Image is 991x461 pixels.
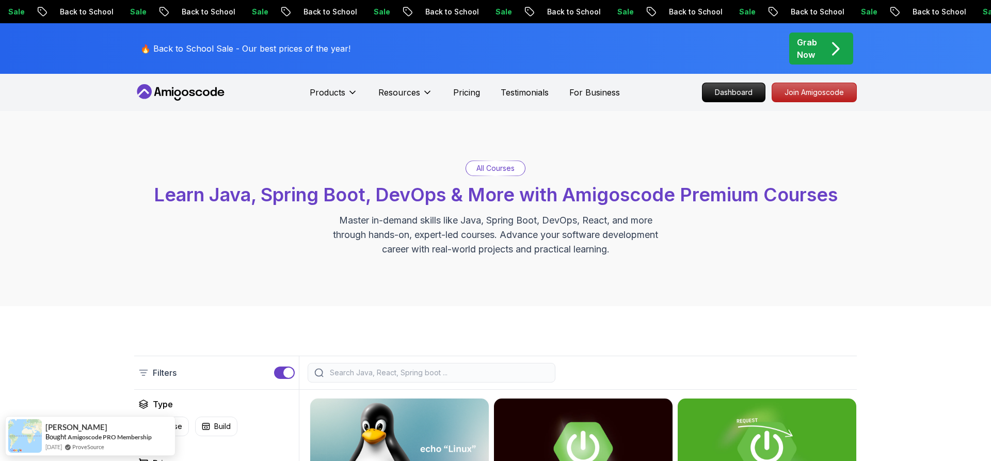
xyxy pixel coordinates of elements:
p: Build [214,421,231,432]
span: [PERSON_NAME] [45,423,107,432]
span: Learn Java, Spring Boot, DevOps & More with Amigoscode Premium Courses [154,183,838,206]
a: For Business [569,86,620,99]
p: Sale [729,7,762,17]
a: Pricing [453,86,480,99]
a: Testimonials [501,86,549,99]
a: Amigoscode PRO Membership [68,433,152,441]
p: Master in-demand skills like Java, Spring Boot, DevOps, React, and more through hands-on, expert-... [322,213,669,257]
p: Grab Now [797,36,817,61]
p: Join Amigoscode [772,83,856,102]
p: Back to School [415,7,486,17]
p: 🔥 Back to School Sale - Our best prices of the year! [140,42,350,55]
img: provesource social proof notification image [8,419,42,453]
p: Back to School [659,7,729,17]
button: Resources [378,86,433,107]
p: Back to School [294,7,364,17]
p: Sale [851,7,884,17]
p: Sale [242,7,275,17]
p: Back to School [50,7,120,17]
p: Back to School [903,7,973,17]
span: Bought [45,433,67,441]
p: Back to School [781,7,851,17]
input: Search Java, React, Spring boot ... [328,368,549,378]
p: Sale [364,7,397,17]
a: ProveSource [72,442,104,451]
h2: Type [153,398,173,410]
p: Sale [120,7,153,17]
p: Filters [153,367,177,379]
a: Dashboard [702,83,765,102]
a: Join Amigoscode [772,83,857,102]
p: All Courses [476,163,515,173]
p: Resources [378,86,420,99]
button: Build [195,417,237,436]
p: Back to School [537,7,608,17]
p: Back to School [172,7,242,17]
p: Sale [608,7,641,17]
p: Sale [486,7,519,17]
span: [DATE] [45,442,62,451]
p: Products [310,86,345,99]
button: Products [310,86,358,107]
